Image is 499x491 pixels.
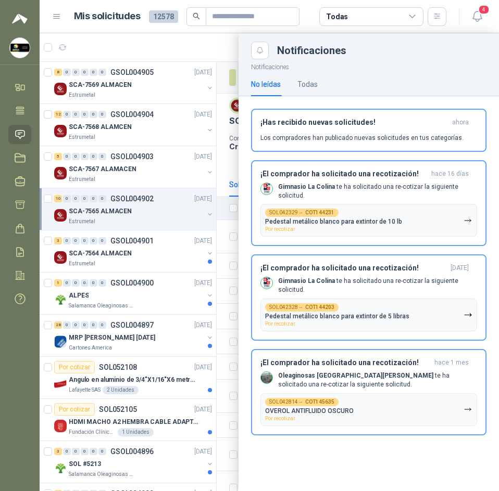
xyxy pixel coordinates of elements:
[260,264,446,273] h3: ¡El comprador ha solicitado una recotización!
[265,416,295,421] span: Por recotizar
[468,7,486,26] button: 4
[260,118,448,127] h3: ¡Has recibido nuevas solicitudes!
[239,59,499,72] p: Notificaciones
[305,210,334,215] b: COT144231
[278,371,477,389] p: te ha solicitado una re-cotizar la siguiente solicitud.
[452,118,469,127] span: ahora
[265,218,402,225] p: Pedestal metálico blanco para extintor de 10 lb
[451,264,469,273] span: [DATE]
[265,303,339,312] div: SOL042328 →
[431,170,469,178] span: hace 16 días
[193,12,200,20] span: search
[434,358,469,367] span: hace 1 mes
[265,209,339,217] div: SOL042329 →
[297,79,318,90] div: Todas
[265,407,354,415] p: OVEROL ANTIFLUIDO OSCURO
[260,299,477,331] button: SOL042328→COT144203Pedestal metálico blanco para extintor de 5 librasPor recotizar
[261,372,272,383] img: Company Logo
[251,349,486,435] button: ¡El comprador ha solicitado una recotización!hace 1 mes Company LogoOleaginosas [GEOGRAPHIC_DATA]...
[260,204,477,237] button: SOL042329→COT144231Pedestal metálico blanco para extintor de 10 lbPor recotizar
[265,398,339,406] div: SOL042814 →
[277,45,486,56] div: Notificaciones
[265,313,409,320] p: Pedestal metálico blanco para extintor de 5 libras
[251,109,486,152] button: ¡Has recibido nuevas solicitudes!ahora Los compradores han publicado nuevas solicitudes en tus ca...
[261,183,272,195] img: Company Logo
[305,399,334,405] b: COT145635
[326,11,348,22] div: Todas
[265,226,295,232] span: Por recotizar
[278,183,335,190] b: Gimnasio La Colina
[251,79,281,90] div: No leídas
[260,133,464,143] p: Los compradores han publicado nuevas solicitudes en tus categorías.
[278,372,433,379] b: Oleaginosas [GEOGRAPHIC_DATA][PERSON_NAME]
[278,183,477,200] p: te ha solicitado una re-cotizar la siguiente solicitud.
[12,12,28,25] img: Logo peakr
[10,38,30,58] img: Company Logo
[278,277,477,294] p: te ha solicitado una re-cotizar la siguiente solicitud.
[251,160,486,247] button: ¡El comprador ha solicitado una recotización!hace 16 días Company LogoGimnasio La Colina te ha so...
[260,170,427,178] h3: ¡El comprador ha solicitado una recotización!
[261,277,272,289] img: Company Logo
[251,254,486,341] button: ¡El comprador ha solicitado una recotización![DATE] Company LogoGimnasio La Colina te ha solicita...
[478,5,490,15] span: 4
[251,42,269,59] button: Close
[74,9,141,24] h1: Mis solicitudes
[305,305,334,310] b: COT144203
[149,10,178,23] span: 12578
[260,393,477,426] button: SOL042814→COT145635OVEROL ANTIFLUIDO OSCUROPor recotizar
[265,321,295,327] span: Por recotizar
[278,277,335,285] b: Gimnasio La Colina
[260,358,430,367] h3: ¡El comprador ha solicitado una recotización!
